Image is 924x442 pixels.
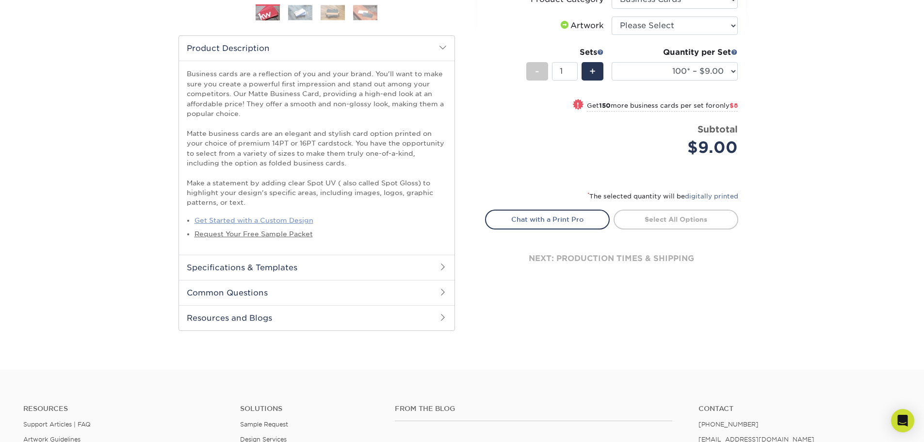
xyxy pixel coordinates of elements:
h2: Common Questions [179,280,454,305]
a: Get Started with a Custom Design [195,216,313,224]
img: Business Cards 04 [353,5,377,20]
p: Business cards are a reflection of you and your brand. You'll want to make sure you create a powe... [187,69,447,207]
iframe: Google Customer Reviews [2,412,82,439]
h4: Resources [23,405,226,413]
span: only [715,102,738,109]
img: Business Cards 03 [321,5,345,20]
a: digitally printed [685,193,738,200]
span: + [589,64,596,79]
a: Select All Options [614,210,738,229]
a: Chat with a Print Pro [485,210,610,229]
a: Contact [698,405,901,413]
strong: 150 [599,102,611,109]
div: Open Intercom Messenger [891,409,914,432]
h2: Resources and Blogs [179,305,454,330]
h2: Product Description [179,36,454,61]
img: Business Cards 02 [288,5,312,20]
a: Request Your Free Sample Packet [195,230,313,238]
div: Artwork [559,20,604,32]
span: - [535,64,539,79]
small: The selected quantity will be [587,193,738,200]
span: $8 [729,102,738,109]
small: Get more business cards per set for [587,102,738,112]
div: next: production times & shipping [485,229,738,288]
div: Quantity per Set [612,47,738,58]
div: $9.00 [619,136,738,159]
strong: Subtotal [697,124,738,134]
div: Sets [526,47,604,58]
span: ! [577,100,579,110]
img: Business Cards 01 [256,1,280,25]
h4: Solutions [240,405,380,413]
h2: Specifications & Templates [179,255,454,280]
a: Sample Request [240,421,288,428]
a: [PHONE_NUMBER] [698,421,759,428]
h4: From the Blog [395,405,672,413]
